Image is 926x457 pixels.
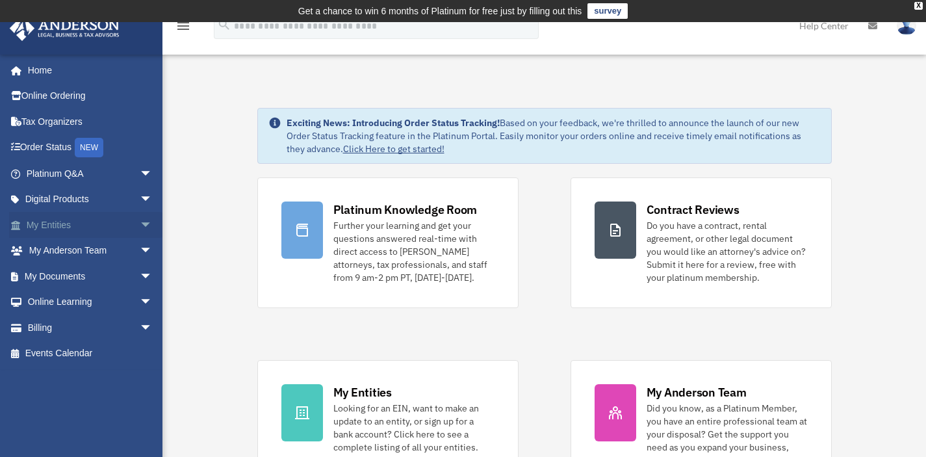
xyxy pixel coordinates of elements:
[287,116,821,155] div: Based on your feedback, we're thrilled to announce the launch of our new Order Status Tracking fe...
[914,2,923,10] div: close
[9,263,172,289] a: My Documentsarrow_drop_down
[333,384,392,400] div: My Entities
[897,16,916,35] img: User Pic
[333,219,495,284] div: Further your learning and get your questions answered real-time with direct access to [PERSON_NAM...
[9,212,172,238] a: My Entitiesarrow_drop_down
[9,57,166,83] a: Home
[140,238,166,265] span: arrow_drop_down
[6,16,123,41] img: Anderson Advisors Platinum Portal
[175,23,191,34] a: menu
[287,117,500,129] strong: Exciting News: Introducing Order Status Tracking!
[343,143,444,155] a: Click Here to get started!
[298,3,582,19] div: Get a chance to win 6 months of Platinum for free just by filling out this
[9,135,172,161] a: Order StatusNEW
[140,289,166,316] span: arrow_drop_down
[217,18,231,32] i: search
[9,341,172,367] a: Events Calendar
[647,384,747,400] div: My Anderson Team
[140,263,166,290] span: arrow_drop_down
[75,138,103,157] div: NEW
[140,161,166,187] span: arrow_drop_down
[9,161,172,187] a: Platinum Q&Aarrow_drop_down
[571,177,832,308] a: Contract Reviews Do you have a contract, rental agreement, or other legal document you would like...
[333,402,495,454] div: Looking for an EIN, want to make an update to an entity, or sign up for a bank account? Click her...
[333,202,478,218] div: Platinum Knowledge Room
[140,187,166,213] span: arrow_drop_down
[175,18,191,34] i: menu
[140,212,166,239] span: arrow_drop_down
[9,289,172,315] a: Online Learningarrow_drop_down
[647,219,808,284] div: Do you have a contract, rental agreement, or other legal document you would like an attorney's ad...
[9,109,172,135] a: Tax Organizers
[587,3,628,19] a: survey
[9,83,172,109] a: Online Ordering
[140,315,166,341] span: arrow_drop_down
[9,315,172,341] a: Billingarrow_drop_down
[647,202,740,218] div: Contract Reviews
[9,238,172,264] a: My Anderson Teamarrow_drop_down
[9,187,172,213] a: Digital Productsarrow_drop_down
[257,177,519,308] a: Platinum Knowledge Room Further your learning and get your questions answered real-time with dire...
